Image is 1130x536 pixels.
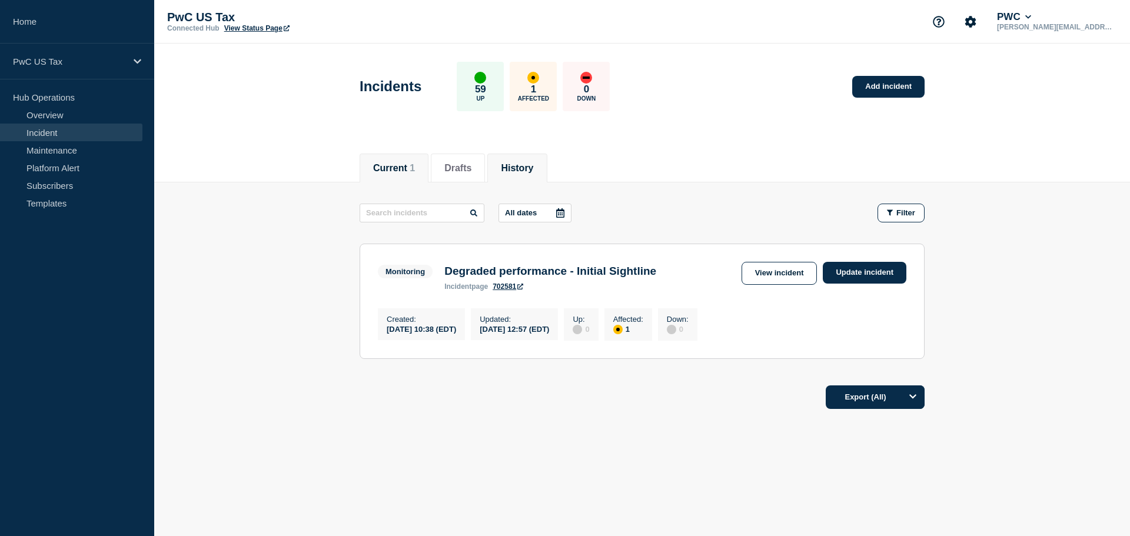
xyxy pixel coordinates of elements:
[613,324,643,334] div: 1
[573,324,589,334] div: 0
[878,204,925,222] button: Filter
[360,204,484,222] input: Search incidents
[480,315,549,324] p: Updated :
[224,24,290,32] a: View Status Page
[475,84,486,95] p: 59
[444,265,656,278] h3: Degraded performance - Initial Sightline
[531,84,536,95] p: 1
[505,208,537,217] p: All dates
[387,315,456,324] p: Created :
[493,282,523,291] a: 702581
[896,208,915,217] span: Filter
[995,23,1117,31] p: [PERSON_NAME][EMAIL_ADDRESS][PERSON_NAME][DOMAIN_NAME]
[667,315,689,324] p: Down :
[476,95,484,102] p: Up
[926,9,951,34] button: Support
[410,163,415,173] span: 1
[13,56,126,66] p: PwC US Tax
[901,385,925,409] button: Options
[580,72,592,84] div: down
[480,324,549,334] div: [DATE] 12:57 (EDT)
[742,262,817,285] a: View incident
[378,265,433,278] span: Monitoring
[501,163,533,174] button: History
[527,72,539,84] div: affected
[852,76,925,98] a: Add incident
[823,262,906,284] a: Update incident
[474,72,486,84] div: up
[167,24,220,32] p: Connected Hub
[167,11,403,24] p: PwC US Tax
[613,325,623,334] div: affected
[498,204,571,222] button: All dates
[613,315,643,324] p: Affected :
[958,9,983,34] button: Account settings
[573,315,589,324] p: Up :
[577,95,596,102] p: Down
[444,282,471,291] span: incident
[995,11,1033,23] button: PWC
[667,325,676,334] div: disabled
[518,95,549,102] p: Affected
[387,324,456,334] div: [DATE] 10:38 (EDT)
[444,282,488,291] p: page
[667,324,689,334] div: 0
[826,385,925,409] button: Export (All)
[360,78,421,95] h1: Incidents
[584,84,589,95] p: 0
[573,325,582,334] div: disabled
[373,163,415,174] button: Current 1
[444,163,471,174] button: Drafts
